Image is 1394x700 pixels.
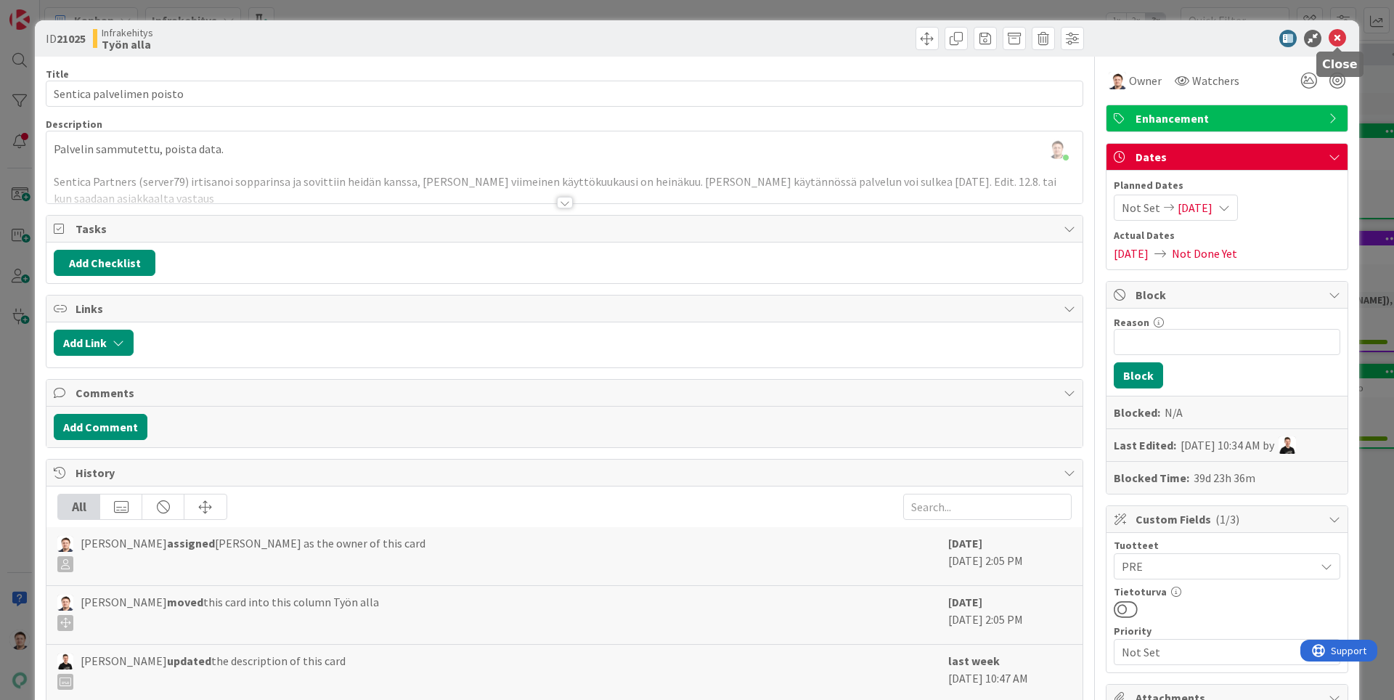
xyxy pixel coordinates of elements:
[54,141,1075,158] p: Palvelin sammutettu, poista data.
[1114,469,1189,487] b: Blocked Time:
[1114,316,1149,329] label: Reason
[30,2,66,20] span: Support
[1129,72,1162,89] span: Owner
[1279,436,1296,454] img: JV
[57,654,73,670] img: JV
[1122,642,1308,662] span: Not Set
[1114,404,1160,421] b: Blocked:
[1181,436,1296,454] div: [DATE] 10:34 AM by
[1194,469,1255,487] div: 39d 23h 36m
[948,654,1000,668] b: last week
[57,536,73,552] img: TG
[76,384,1056,402] span: Comments
[1114,626,1340,636] div: Priority
[81,534,425,572] span: [PERSON_NAME] [PERSON_NAME] as the owner of this card
[1114,245,1149,262] span: [DATE]
[1109,72,1126,89] img: TG
[1172,245,1237,262] span: Not Done Yet
[1165,404,1183,421] div: N/A
[54,250,155,276] button: Add Checklist
[102,38,153,50] b: Työn alla
[1114,587,1340,597] div: Tietoturva
[948,595,982,609] b: [DATE]
[1322,57,1358,71] h5: Close
[1178,199,1212,216] span: [DATE]
[1136,148,1321,166] span: Dates
[57,595,73,611] img: TG
[76,220,1056,237] span: Tasks
[1114,540,1340,550] div: Tuotteet
[903,494,1072,520] input: Search...
[167,595,203,609] b: moved
[76,300,1056,317] span: Links
[54,330,134,356] button: Add Link
[167,654,211,668] b: updated
[948,534,1072,578] div: [DATE] 2:05 PM
[1136,110,1321,127] span: Enhancement
[1114,436,1176,454] b: Last Edited:
[58,495,100,519] div: All
[102,27,153,38] span: Infrakehitys
[57,31,86,46] b: 21025
[167,536,215,550] b: assigned
[54,414,147,440] button: Add Comment
[1136,286,1321,304] span: Block
[1122,558,1315,575] span: PRE
[46,118,102,131] span: Description
[46,68,69,81] label: Title
[1122,199,1160,216] span: Not Set
[1136,510,1321,528] span: Custom Fields
[1215,512,1239,526] span: ( 1/3 )
[948,593,1072,637] div: [DATE] 2:05 PM
[1114,178,1340,193] span: Planned Dates
[948,536,982,550] b: [DATE]
[46,81,1083,107] input: type card name here...
[81,652,346,690] span: [PERSON_NAME] the description of this card
[81,593,379,631] span: [PERSON_NAME] this card into this column Työn alla
[76,464,1056,481] span: History
[1114,362,1163,388] button: Block
[1114,228,1340,243] span: Actual Dates
[46,30,86,47] span: ID
[1047,139,1067,159] img: kWwg3ioFEd9OAiWkb1MriuCTSdeObmx7.png
[1192,72,1239,89] span: Watchers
